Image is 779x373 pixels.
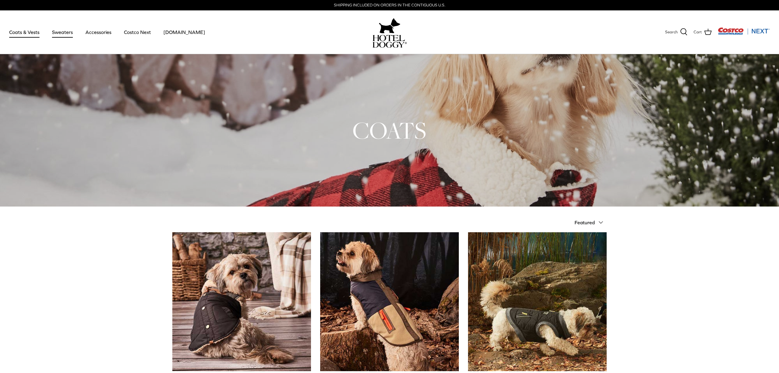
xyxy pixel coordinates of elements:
a: Visit Costco Next [718,31,770,36]
a: Color Block Mixed Media Utility Vest [320,232,459,371]
span: Cart [694,29,702,35]
a: Costco Next [118,22,156,43]
span: Search [665,29,678,35]
a: [DOMAIN_NAME] [158,22,211,43]
a: Coats & Vests [4,22,45,43]
a: Melton Nylon Vest with Fleece Lining [172,232,311,371]
img: Costco Next [718,27,770,35]
a: Sweaters [47,22,78,43]
a: Accessories [80,22,117,43]
img: tan dog wearing a blue & brown vest [320,232,459,371]
span: Featured [575,220,595,225]
img: hoteldoggy.com [379,17,400,35]
h1: COATS [172,115,607,145]
button: Featured [575,216,607,229]
a: Nylon Quilted Utility Vest [468,232,607,371]
a: Cart [694,28,712,36]
img: hoteldoggycom [373,35,407,48]
a: Search [665,28,687,36]
a: hoteldoggy.com hoteldoggycom [373,17,407,48]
